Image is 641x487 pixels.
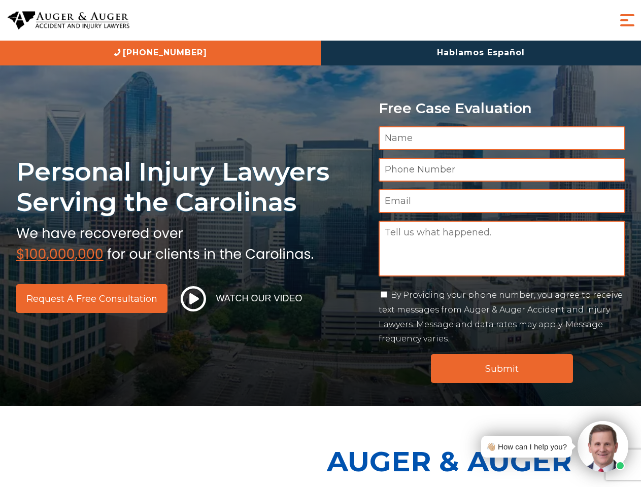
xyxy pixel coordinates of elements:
[178,286,306,312] button: Watch Our Video
[379,126,625,150] input: Name
[379,290,623,343] label: By Providing your phone number, you agree to receive text messages from Auger & Auger Accident an...
[431,354,573,383] input: Submit
[16,223,314,261] img: sub text
[379,100,625,116] p: Free Case Evaluation
[486,440,567,454] div: 👋🏼 How can I help you?
[16,284,167,313] a: Request a Free Consultation
[327,436,635,486] p: Auger & Auger
[379,158,625,182] input: Phone Number
[16,156,366,218] h1: Personal Injury Lawyers Serving the Carolinas
[617,10,637,30] button: Menu
[379,189,625,213] input: Email
[8,11,129,30] img: Auger & Auger Accident and Injury Lawyers Logo
[578,421,628,472] img: Intaker widget Avatar
[26,294,157,303] span: Request a Free Consultation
